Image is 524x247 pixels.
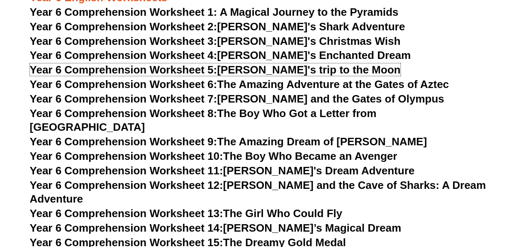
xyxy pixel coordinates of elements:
span: Year 6 Comprehension Worksheet 14: [30,222,223,234]
span: Year 6 Comprehension Worksheet 10: [30,150,223,162]
a: Year 6 Comprehension Worksheet 3:[PERSON_NAME]'s Christmas Wish [30,35,401,47]
a: Year 6 Comprehension Worksheet 6:The Amazing Adventure at the Gates of Aztec [30,78,449,90]
a: Year 6 Comprehension Worksheet 9:The Amazing Dream of [PERSON_NAME] [30,135,427,148]
a: Year 6 Comprehension Worksheet 13:The Girl Who Could Fly [30,207,342,220]
span: Year 6 Comprehension Worksheet 3: [30,35,217,47]
a: Year 6 Comprehension Worksheet 2:[PERSON_NAME]'s Shark Adventure [30,20,405,33]
a: Year 6 Comprehension Worksheet 4:[PERSON_NAME]'s Enchanted Dream [30,49,411,61]
span: Year 6 Comprehension Worksheet 13: [30,207,223,220]
a: Year 6 Comprehension Worksheet 5:[PERSON_NAME]'s trip to the Moon [30,64,401,76]
span: Year 6 Comprehension Worksheet 4: [30,49,217,61]
a: Year 6 Comprehension Worksheet 14:[PERSON_NAME]’s Magical Dream [30,222,401,234]
a: Year 6 Comprehension Worksheet 11:[PERSON_NAME]'s Dream Adventure [30,164,414,177]
span: Year 6 Comprehension Worksheet 2: [30,20,217,33]
span: Year 6 Comprehension Worksheet 9: [30,135,217,148]
a: Year 6 Comprehension Worksheet 7:[PERSON_NAME] and the Gates of Olympus [30,93,444,105]
span: Year 6 Comprehension Worksheet 7: [30,93,217,105]
span: Year 6 Comprehension Worksheet 5: [30,64,217,76]
span: Year 6 Comprehension Worksheet 8: [30,107,217,120]
span: Year 6 Comprehension Worksheet 6: [30,78,217,90]
a: Year 6 Comprehension Worksheet 1: A Magical Journey to the Pyramids [30,6,399,18]
span: Year 6 Comprehension Worksheet 11: [30,164,223,177]
a: Year 6 Comprehension Worksheet 8:The Boy Who Got a Letter from [GEOGRAPHIC_DATA] [30,107,377,134]
a: Year 6 Comprehension Worksheet 10:The Boy Who Became an Avenger [30,150,397,162]
a: Year 6 Comprehension Worksheet 12:[PERSON_NAME] and the Cave of Sharks: A Dream Adventure [30,179,486,205]
span: Year 6 Comprehension Worksheet 12: [30,179,223,191]
iframe: Chat Widget [386,153,524,247]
